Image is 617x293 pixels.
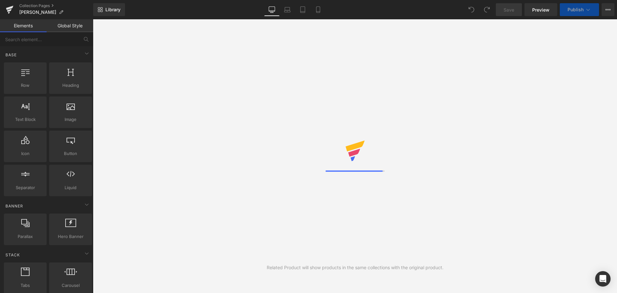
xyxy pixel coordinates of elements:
a: Tablet [295,3,310,16]
a: Global Style [47,19,93,32]
a: Mobile [310,3,326,16]
span: Tabs [6,282,45,289]
span: Separator [6,184,45,191]
button: Undo [465,3,478,16]
span: Preview [532,6,550,13]
span: Image [51,116,90,123]
span: Icon [6,150,45,157]
span: Library [105,7,121,13]
span: Heading [51,82,90,89]
span: Row [6,82,45,89]
a: Laptop [280,3,295,16]
span: Carousel [51,282,90,289]
span: Liquid [51,184,90,191]
a: Preview [524,3,557,16]
div: Related Product will show products in the same collections with the original product. [267,264,443,271]
a: Collection Pages [19,3,93,8]
span: Text Block [6,116,45,123]
span: [PERSON_NAME] [19,10,56,15]
span: Base [5,52,17,58]
span: Publish [568,7,584,12]
div: Open Intercom Messenger [595,271,611,287]
span: Save [504,6,514,13]
span: Hero Banner [51,233,90,240]
span: Button [51,150,90,157]
a: Desktop [264,3,280,16]
span: Stack [5,252,21,258]
button: Redo [480,3,493,16]
button: More [602,3,614,16]
span: Parallax [6,233,45,240]
span: Banner [5,203,24,209]
a: New Library [93,3,125,16]
button: Publish [560,3,599,16]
